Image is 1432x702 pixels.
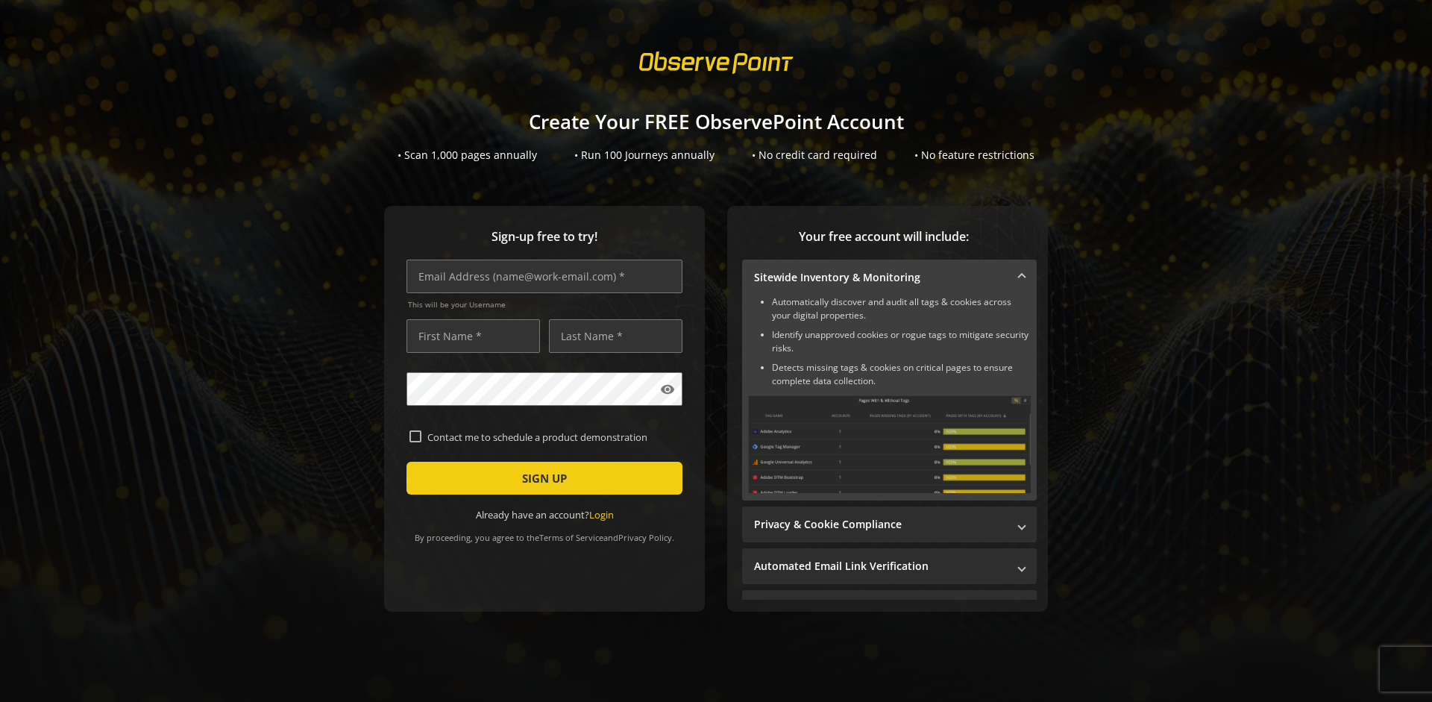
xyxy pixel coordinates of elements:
button: SIGN UP [406,462,682,495]
a: Privacy Policy [618,532,672,543]
div: • No feature restrictions [914,148,1034,163]
span: SIGN UP [522,465,567,492]
a: Login [589,508,614,521]
div: By proceeding, you agree to the and . [406,522,682,543]
mat-panel-title: Privacy & Cookie Compliance [754,517,1007,532]
div: • Run 100 Journeys annually [574,148,715,163]
div: Already have an account? [406,508,682,522]
input: First Name * [406,319,540,353]
div: • No credit card required [752,148,877,163]
mat-icon: visibility [660,382,675,397]
mat-expansion-panel-header: Sitewide Inventory & Monitoring [742,260,1037,295]
div: Sitewide Inventory & Monitoring [742,295,1037,501]
mat-panel-title: Automated Email Link Verification [754,559,1007,574]
input: Last Name * [549,319,682,353]
img: Sitewide Inventory & Monitoring [748,395,1031,493]
input: Email Address (name@work-email.com) * [406,260,682,293]
mat-panel-title: Sitewide Inventory & Monitoring [754,270,1007,285]
mat-expansion-panel-header: Automated Email Link Verification [742,548,1037,584]
span: This will be your Username [408,299,682,310]
li: Automatically discover and audit all tags & cookies across your digital properties. [772,295,1031,322]
li: Detects missing tags & cookies on critical pages to ensure complete data collection. [772,361,1031,388]
li: Identify unapproved cookies or rogue tags to mitigate security risks. [772,328,1031,355]
mat-expansion-panel-header: Performance Monitoring with Web Vitals [742,590,1037,626]
div: • Scan 1,000 pages annually [398,148,537,163]
mat-expansion-panel-header: Privacy & Cookie Compliance [742,507,1037,542]
label: Contact me to schedule a product demonstration [421,430,679,444]
span: Sign-up free to try! [406,228,682,245]
a: Terms of Service [539,532,603,543]
span: Your free account will include: [742,228,1026,245]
